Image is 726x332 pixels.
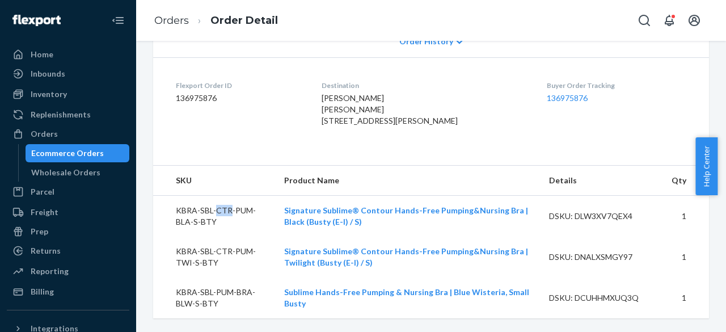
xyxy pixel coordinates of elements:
[31,68,65,79] div: Inbounds
[547,81,686,90] dt: Buyer Order Tracking
[662,195,709,237] td: 1
[662,237,709,278] td: 1
[154,14,189,27] a: Orders
[7,262,129,280] a: Reporting
[31,266,69,277] div: Reporting
[549,211,653,222] div: DSKU: DLW3XV7QEX4
[683,9,706,32] button: Open account menu
[176,81,303,90] dt: Flexport Order ID
[153,237,275,278] td: KBRA-SBL-CTR-PUM-TWI-S-BTY
[31,245,61,257] div: Returns
[31,286,54,297] div: Billing
[210,14,278,27] a: Order Detail
[284,205,528,226] a: Signature Sublime® Contour Hands-Free Pumping&Nursing Bra | Black (Busty (E-I) / S)
[695,137,717,195] button: Help Center
[540,166,662,196] th: Details
[633,9,656,32] button: Open Search Box
[31,49,53,60] div: Home
[322,93,458,125] span: [PERSON_NAME] [PERSON_NAME] [STREET_ADDRESS][PERSON_NAME]
[662,278,709,318] td: 1
[31,128,58,140] div: Orders
[153,195,275,237] td: KBRA-SBL-CTR-PUM-BLA-S-BTY
[31,167,100,178] div: Wholesale Orders
[145,4,287,37] ol: breadcrumbs
[7,183,129,201] a: Parcel
[12,15,61,26] img: Flexport logo
[26,144,130,162] a: Ecommerce Orders
[7,85,129,103] a: Inventory
[7,65,129,83] a: Inbounds
[284,287,529,308] a: Sublime Hands-Free Pumping & Nursing Bra | Blue Wisteria, Small Busty
[31,207,58,218] div: Freight
[26,163,130,182] a: Wholesale Orders
[399,36,453,47] span: Order History
[7,125,129,143] a: Orders
[322,81,529,90] dt: Destination
[31,226,48,237] div: Prep
[7,222,129,241] a: Prep
[7,45,129,64] a: Home
[31,186,54,197] div: Parcel
[284,246,528,267] a: Signature Sublime® Contour Hands-Free Pumping&Nursing Bra | Twilight (Busty (E-I) / S)
[275,166,541,196] th: Product Name
[31,89,67,100] div: Inventory
[658,9,681,32] button: Open notifications
[662,166,709,196] th: Qty
[107,9,129,32] button: Close Navigation
[7,242,129,260] a: Returns
[549,292,653,304] div: DSKU: DCUHHMXUQ3Q
[31,109,91,120] div: Replenishments
[7,106,129,124] a: Replenishments
[547,93,588,103] a: 136975876
[153,166,275,196] th: SKU
[7,203,129,221] a: Freight
[7,283,129,301] a: Billing
[153,278,275,318] td: KBRA-SBL-PUM-BRA-BLW-S-BTY
[176,93,303,104] dd: 136975876
[31,148,104,159] div: Ecommerce Orders
[549,251,653,263] div: DSKU: DNALXSMGY97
